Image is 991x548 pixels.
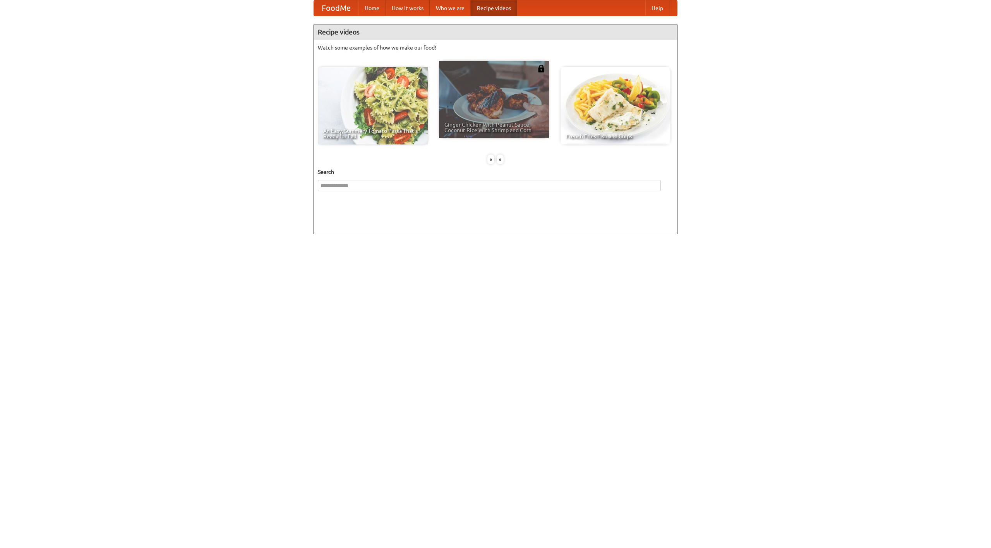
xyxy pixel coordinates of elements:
[645,0,669,16] a: Help
[497,155,504,164] div: »
[318,44,673,52] p: Watch some examples of how we make our food!
[318,168,673,176] h5: Search
[323,128,422,139] span: An Easy, Summery Tomato Pasta That's Ready for Fall
[430,0,471,16] a: Who we are
[537,65,545,72] img: 483408.png
[358,0,386,16] a: Home
[561,67,670,144] a: French Fries Fish and Chips
[566,134,665,139] span: French Fries Fish and Chips
[314,0,358,16] a: FoodMe
[314,24,677,40] h4: Recipe videos
[487,155,494,164] div: «
[318,67,428,144] a: An Easy, Summery Tomato Pasta That's Ready for Fall
[471,0,517,16] a: Recipe videos
[386,0,430,16] a: How it works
